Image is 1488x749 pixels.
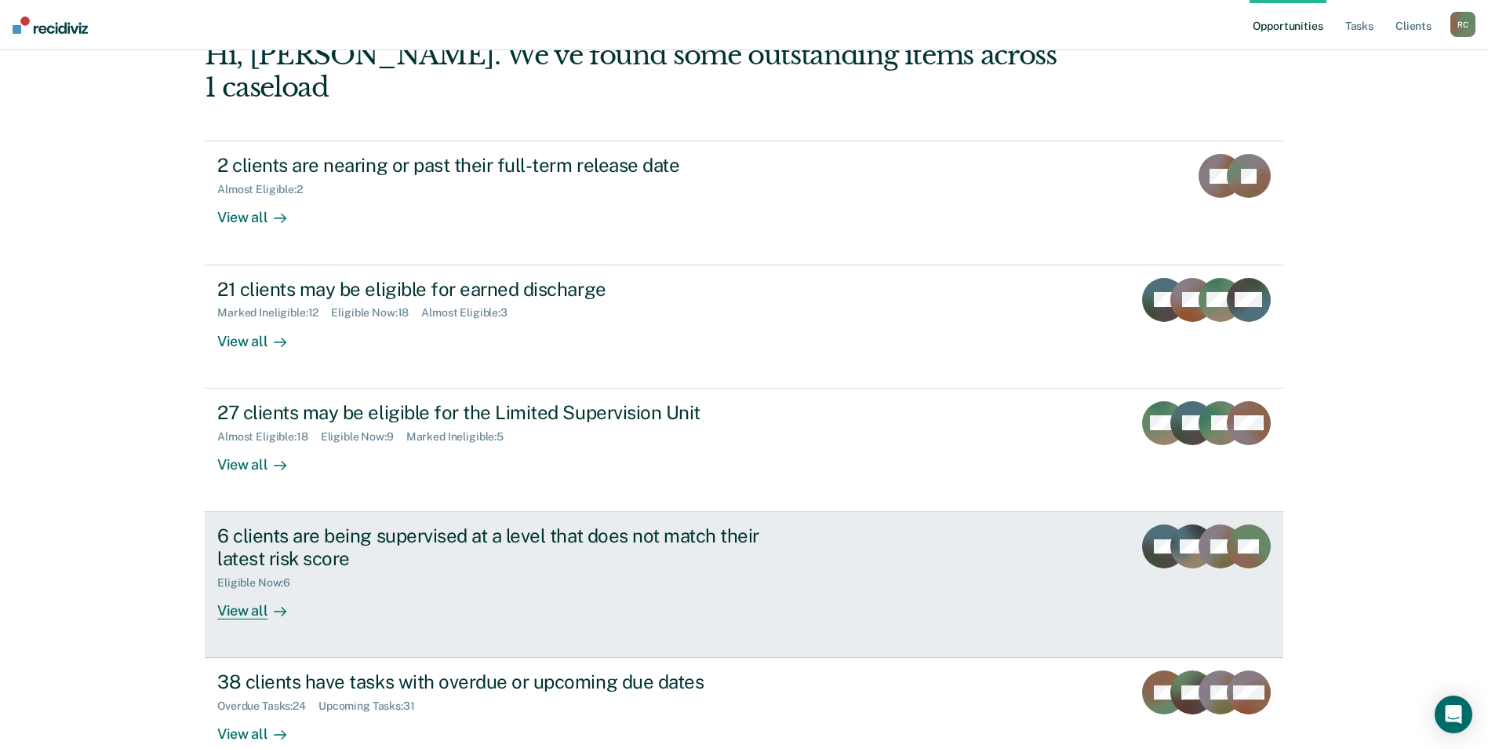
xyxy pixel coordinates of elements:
[217,306,331,320] div: Marked Ineligible : 12
[217,430,321,444] div: Almost Eligible : 18
[217,196,305,227] div: View all
[205,512,1283,658] a: 6 clients are being supervised at a level that does not match their latest risk scoreEligible Now...
[217,589,305,619] div: View all
[217,401,768,424] div: 27 clients may be eligible for the Limited Supervision Unit
[217,278,768,301] div: 21 clients may be eligible for earned discharge
[217,670,768,693] div: 38 clients have tasks with overdue or upcoming due dates
[321,430,406,444] div: Eligible Now : 9
[217,700,318,713] div: Overdue Tasks : 24
[421,306,520,320] div: Almost Eligible : 3
[205,141,1283,265] a: 2 clients are nearing or past their full-term release dateAlmost Eligible:2View all
[205,39,1068,104] div: Hi, [PERSON_NAME]. We’ve found some outstanding items across 1 caseload
[205,389,1283,512] a: 27 clients may be eligible for the Limited Supervision UnitAlmost Eligible:18Eligible Now:9Marked...
[205,265,1283,389] a: 21 clients may be eligible for earned dischargeMarked Ineligible:12Eligible Now:18Almost Eligible...
[217,524,768,570] div: 6 clients are being supervised at a level that does not match their latest risk score
[1450,12,1475,37] button: RC
[217,183,315,196] div: Almost Eligible : 2
[217,154,768,177] div: 2 clients are nearing or past their full-term release date
[318,700,427,713] div: Upcoming Tasks : 31
[217,713,305,744] div: View all
[13,16,88,34] img: Recidiviz
[217,320,305,350] div: View all
[331,306,421,320] div: Eligible Now : 18
[1435,696,1472,733] div: Open Intercom Messenger
[1450,12,1475,37] div: R C
[217,576,303,590] div: Eligible Now : 6
[217,443,305,473] div: View all
[406,430,516,444] div: Marked Ineligible : 5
